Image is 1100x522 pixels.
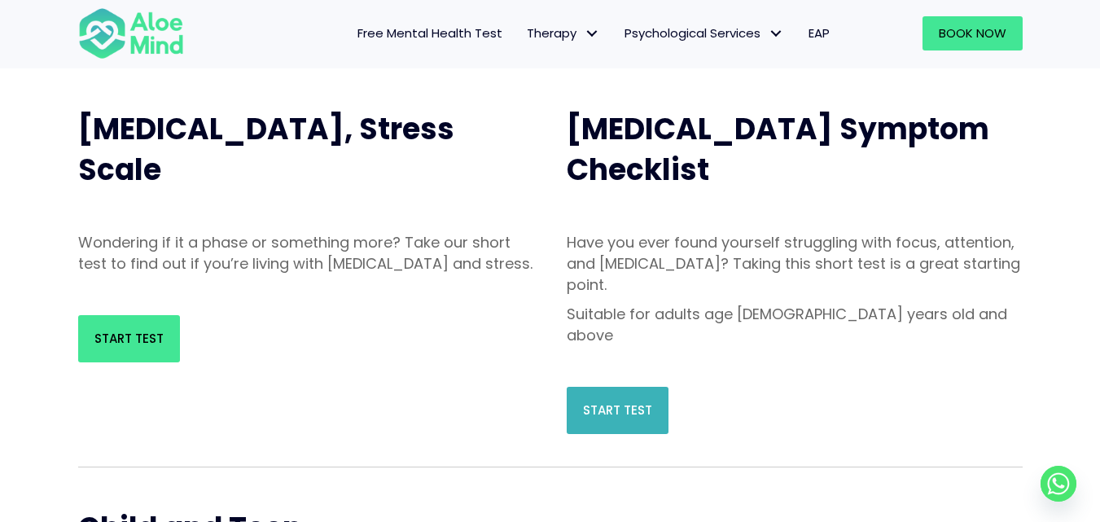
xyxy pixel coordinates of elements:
[567,108,989,191] span: [MEDICAL_DATA] Symptom Checklist
[567,304,1023,346] p: Suitable for adults age [DEMOGRAPHIC_DATA] years old and above
[205,16,842,50] nav: Menu
[78,108,454,191] span: [MEDICAL_DATA], Stress Scale
[567,232,1023,296] p: Have you ever found yourself struggling with focus, attention, and [MEDICAL_DATA]? Taking this sh...
[527,24,600,42] span: Therapy
[78,315,180,362] a: Start Test
[765,22,788,46] span: Psychological Services: submenu
[583,401,652,419] span: Start Test
[581,22,604,46] span: Therapy: submenu
[923,16,1023,50] a: Book Now
[567,387,668,434] a: Start Test
[939,24,1006,42] span: Book Now
[78,232,534,274] p: Wondering if it a phase or something more? Take our short test to find out if you’re living with ...
[612,16,796,50] a: Psychological ServicesPsychological Services: submenu
[94,330,164,347] span: Start Test
[625,24,784,42] span: Psychological Services
[809,24,830,42] span: EAP
[78,7,184,60] img: Aloe mind Logo
[345,16,515,50] a: Free Mental Health Test
[796,16,842,50] a: EAP
[515,16,612,50] a: TherapyTherapy: submenu
[357,24,502,42] span: Free Mental Health Test
[1041,466,1076,502] a: Whatsapp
